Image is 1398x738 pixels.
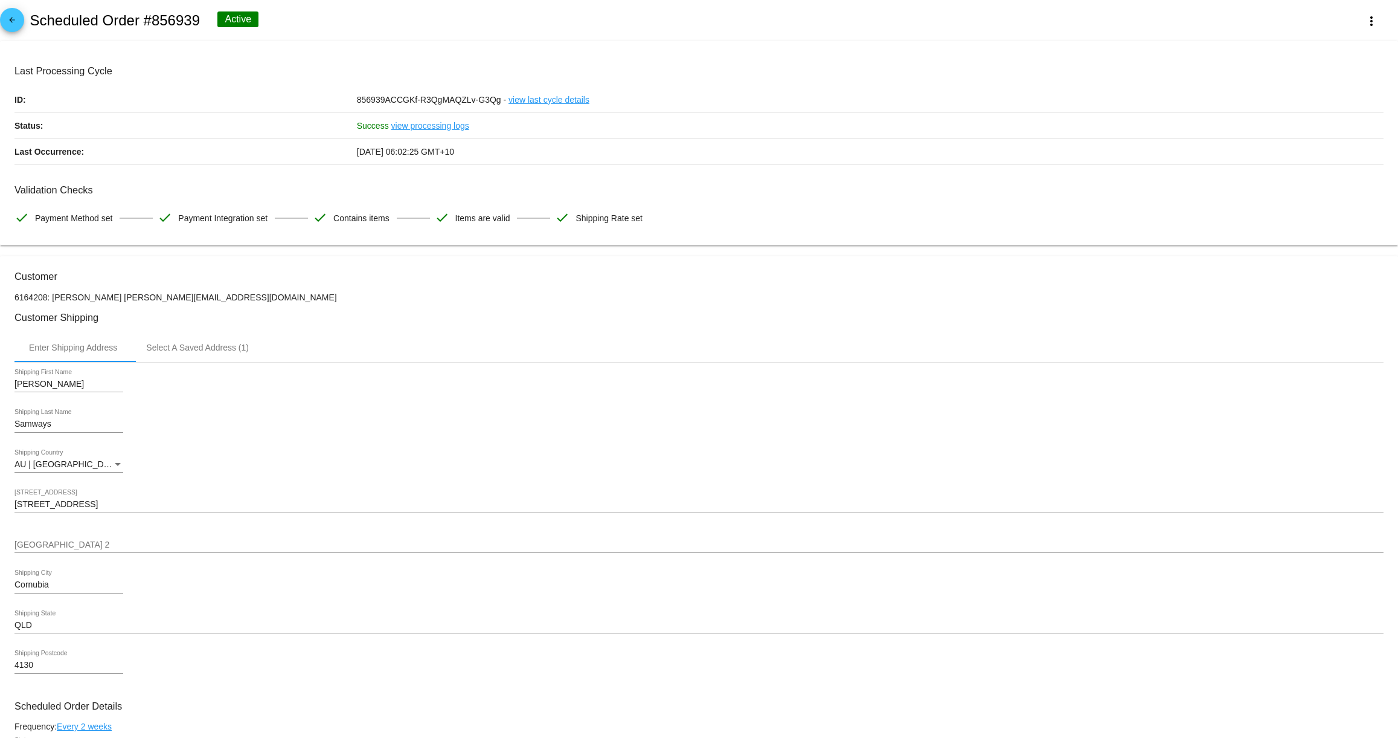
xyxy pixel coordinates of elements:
h3: Validation Checks [14,184,1384,196]
mat-icon: more_vert [1364,14,1379,28]
input: Shipping Postcode [14,661,123,670]
mat-icon: check [313,210,327,225]
span: Items are valid [455,206,510,231]
mat-icon: check [435,210,449,225]
p: 6164208: [PERSON_NAME] [PERSON_NAME][EMAIL_ADDRESS][DOMAIN_NAME] [14,293,1384,302]
div: Frequency: [14,722,1384,731]
p: Status: [14,113,357,138]
input: Shipping Street 1 [14,500,1384,510]
input: Shipping City [14,580,123,590]
span: 856939ACCGKf-R3QgMAQZLv-G3Qg - [357,95,506,105]
span: Contains items [333,206,390,231]
p: Last Occurrence: [14,139,357,164]
div: Select A Saved Address (1) [146,343,249,352]
span: Success [357,121,389,131]
span: Payment Integration set [178,206,268,231]
mat-icon: check [14,210,29,225]
mat-icon: arrow_back [5,16,19,30]
h2: Scheduled Order #856939 [30,12,200,29]
span: [DATE] 06:02:25 GMT+10 [357,147,454,157]
div: Enter Shipping Address [29,343,117,352]
span: Shipping Rate set [576,206,643,231]
input: Shipping First Name [14,380,123,389]
mat-icon: check [158,210,172,225]
input: Shipping State [14,621,1384,630]
span: Payment Method set [35,206,112,231]
p: ID: [14,87,357,112]
h3: Scheduled Order Details [14,701,1384,712]
div: Active [217,11,258,27]
mat-select: Shipping Country [14,460,123,470]
a: view last cycle details [508,87,589,112]
input: Shipping Street 2 [14,540,1384,550]
h3: Customer [14,271,1384,282]
h3: Customer Shipping [14,312,1384,323]
h3: Last Processing Cycle [14,65,1384,77]
a: Every 2 weeks [57,722,112,731]
input: Shipping Last Name [14,419,123,429]
mat-icon: check [555,210,569,225]
a: view processing logs [391,113,469,138]
span: AU | [GEOGRAPHIC_DATA] [14,459,121,469]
